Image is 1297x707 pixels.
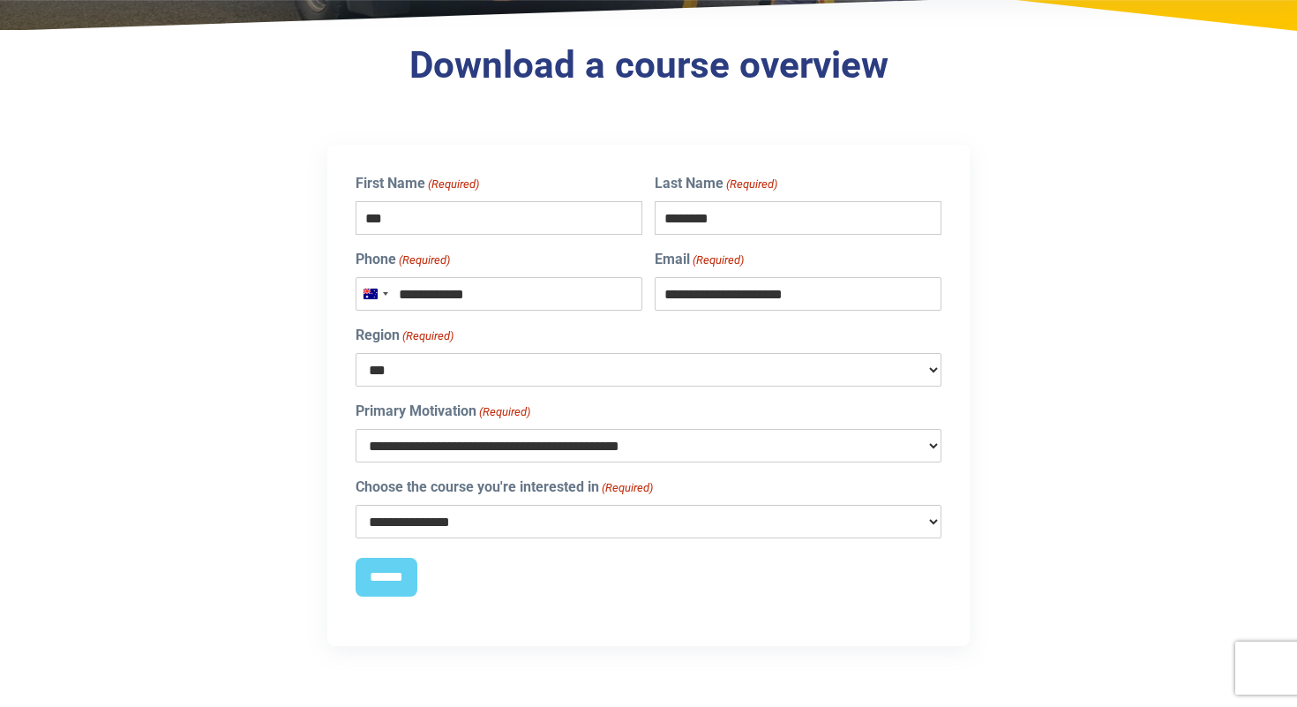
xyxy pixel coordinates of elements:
label: Primary Motivation [356,401,530,422]
label: Region [356,325,454,346]
span: (Required) [401,327,454,345]
span: (Required) [601,479,654,497]
h3: Download a course overview [132,43,1165,88]
label: Email [655,249,744,270]
span: (Required) [478,403,531,421]
span: (Required) [427,176,480,193]
span: (Required) [691,252,744,269]
span: (Required) [724,176,777,193]
label: Last Name [655,173,777,194]
span: (Required) [398,252,451,269]
label: Choose the course you're interested in [356,477,653,498]
label: First Name [356,173,479,194]
label: Phone [356,249,450,270]
button: Selected country [356,278,394,310]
